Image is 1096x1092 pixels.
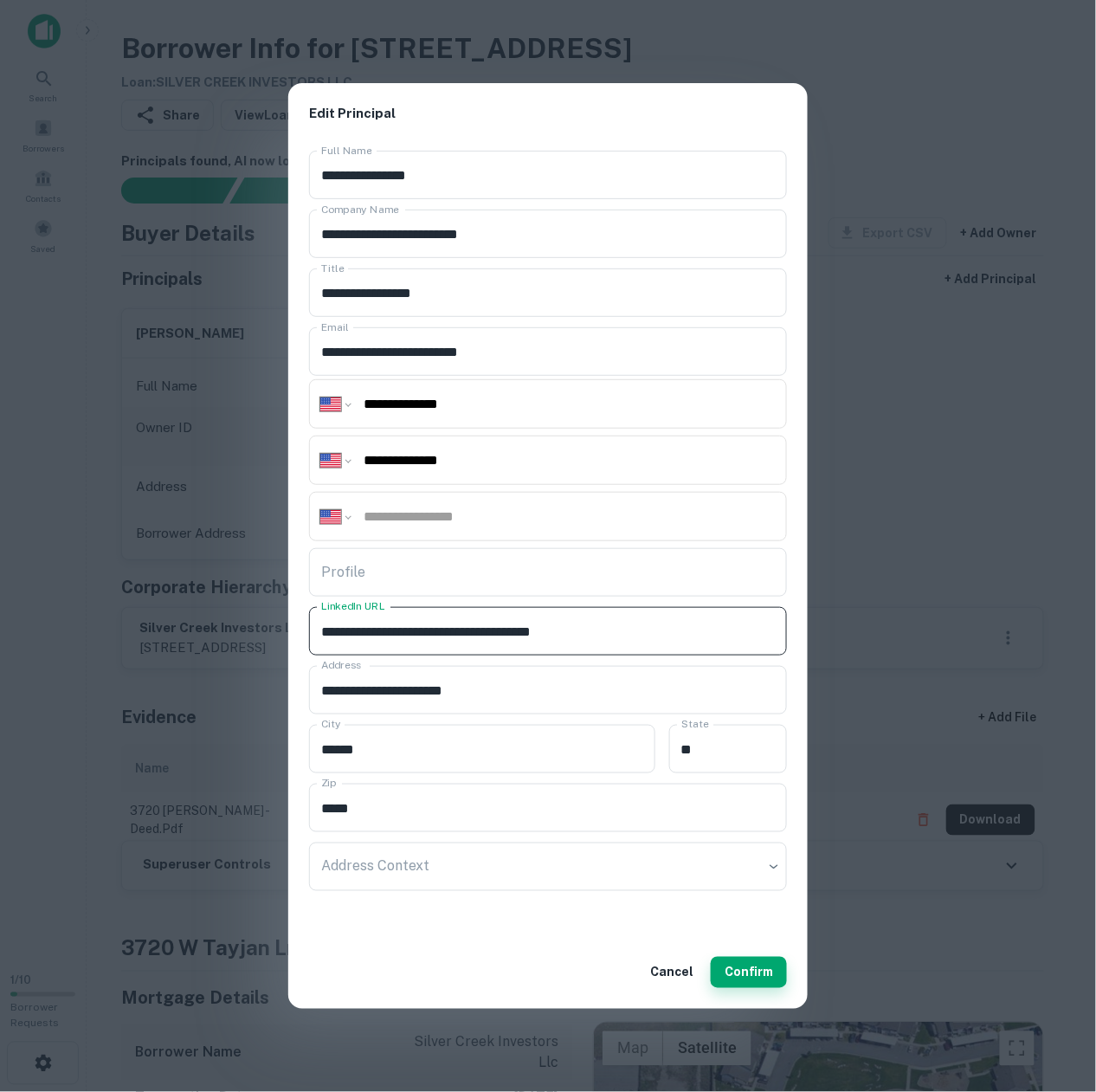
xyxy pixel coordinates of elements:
iframe: Chat Widget [1009,953,1096,1037]
label: Email [321,320,349,334]
div: ​ [309,843,787,891]
button: Cancel [643,957,700,988]
label: Zip [321,776,337,791]
label: Full Name [321,143,372,158]
button: Confirm [711,957,787,988]
label: Address [321,658,361,673]
label: LinkedIn URL [321,599,385,614]
label: State [681,717,709,732]
label: Company Name [321,202,399,216]
label: City [321,717,341,732]
label: Title [321,261,345,275]
h2: Edit Principal [288,83,808,145]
